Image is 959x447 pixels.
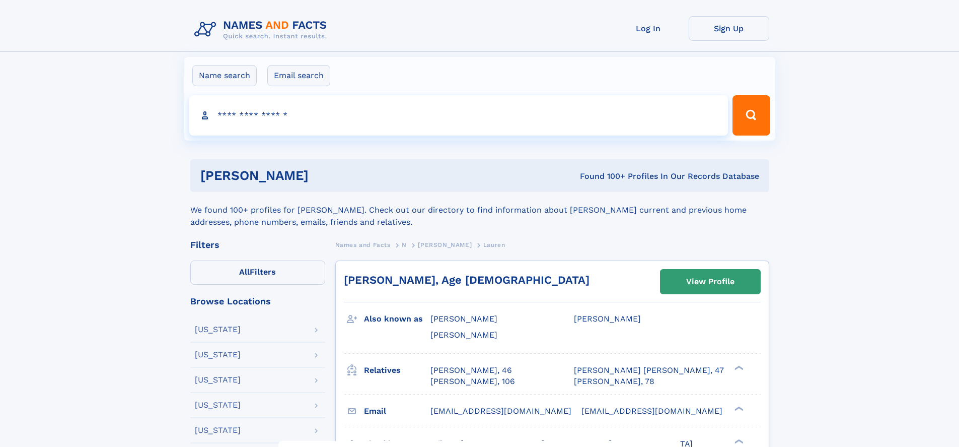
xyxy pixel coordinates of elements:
[364,362,430,379] h3: Relatives
[344,274,589,286] a: [PERSON_NAME], Age [DEMOGRAPHIC_DATA]
[608,16,689,41] a: Log In
[267,65,330,86] label: Email search
[574,376,654,387] a: [PERSON_NAME], 78
[574,365,724,376] a: [PERSON_NAME] [PERSON_NAME], 47
[402,241,407,248] span: N
[686,270,734,293] div: View Profile
[444,171,759,182] div: Found 100+ Profiles In Our Records Database
[660,270,760,294] a: View Profile
[732,405,744,412] div: ❯
[430,406,571,416] span: [EMAIL_ADDRESS][DOMAIN_NAME]
[430,314,497,324] span: [PERSON_NAME]
[732,438,744,444] div: ❯
[190,297,325,306] div: Browse Locations
[195,351,241,359] div: [US_STATE]
[190,192,769,228] div: We found 100+ profiles for [PERSON_NAME]. Check out our directory to find information about [PERS...
[239,267,250,277] span: All
[581,406,722,416] span: [EMAIL_ADDRESS][DOMAIN_NAME]
[418,238,472,251] a: [PERSON_NAME]
[200,169,445,182] h1: [PERSON_NAME]
[732,95,770,136] button: Search Button
[189,95,728,136] input: search input
[190,261,325,285] label: Filters
[190,16,335,43] img: Logo Names and Facts
[335,238,391,251] a: Names and Facts
[402,238,407,251] a: N
[430,330,497,340] span: [PERSON_NAME]
[430,376,515,387] a: [PERSON_NAME], 106
[190,240,325,249] div: Filters
[364,310,430,328] h3: Also known as
[192,65,257,86] label: Name search
[195,376,241,384] div: [US_STATE]
[418,241,472,248] span: [PERSON_NAME]
[195,401,241,409] div: [US_STATE]
[430,365,512,376] a: [PERSON_NAME], 46
[732,364,744,371] div: ❯
[195,426,241,434] div: [US_STATE]
[195,326,241,334] div: [US_STATE]
[364,403,430,420] h3: Email
[574,314,641,324] span: [PERSON_NAME]
[689,16,769,41] a: Sign Up
[483,241,505,248] span: Lauren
